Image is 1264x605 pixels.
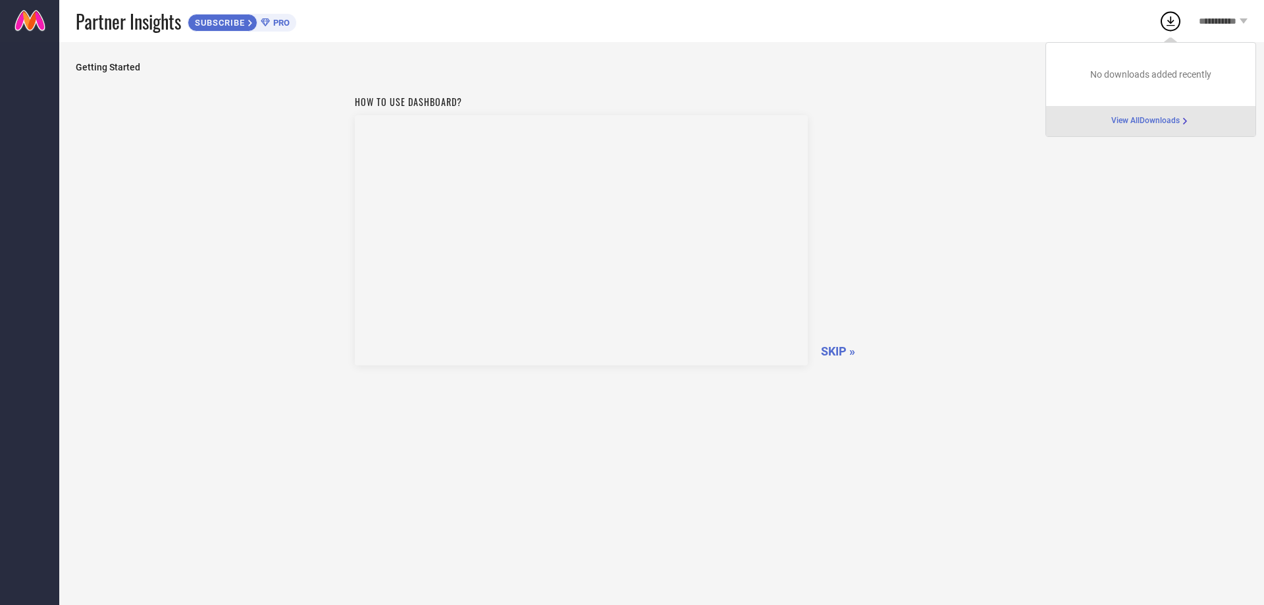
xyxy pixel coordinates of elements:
[355,115,808,365] iframe: Workspace Section
[1111,116,1190,126] a: View AllDownloads
[355,95,808,109] h1: How to use dashboard?
[270,18,290,28] span: PRO
[1111,116,1180,126] span: View All Downloads
[1159,9,1182,33] div: Open download list
[1090,69,1211,80] span: No downloads added recently
[76,8,181,35] span: Partner Insights
[76,62,1248,72] span: Getting Started
[821,344,855,358] span: SKIP »
[1111,116,1190,126] div: Open download page
[188,18,248,28] span: SUBSCRIBE
[188,11,296,32] a: SUBSCRIBEPRO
